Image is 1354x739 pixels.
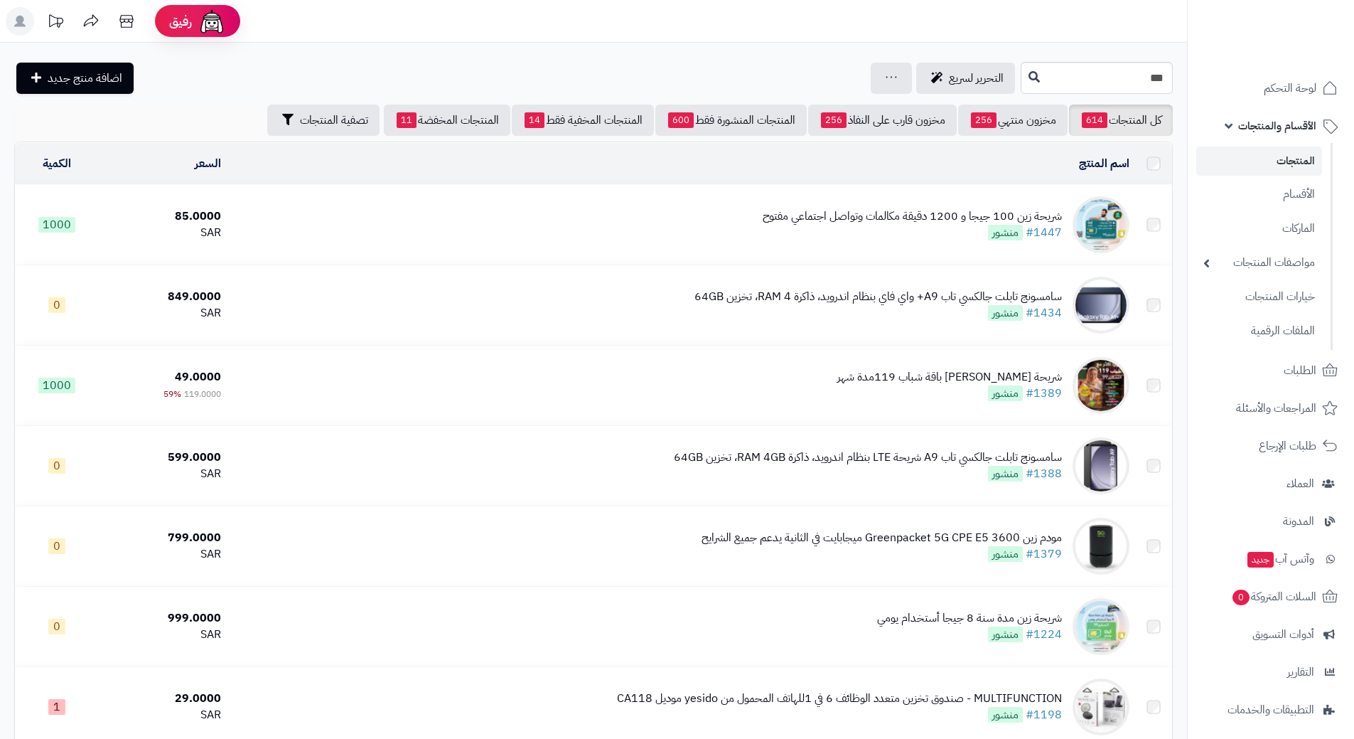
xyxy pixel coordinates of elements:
a: المنتجات [1196,147,1322,176]
img: سامسونج تابلت جالكسي تاب A9+ واي فاي بنظام اندرويد، ذاكرة RAM 4، تخزين 64GB [1073,277,1129,334]
a: التطبيقات والخدمات [1196,693,1345,727]
a: أدوات التسويق [1196,617,1345,652]
span: التحرير لسريع [949,70,1004,87]
div: SAR [104,546,221,563]
a: مخزون منتهي256 [958,105,1068,136]
div: سامسونج تابلت جالكسي تاب A9+ واي فاي بنظام اندرويد، ذاكرة RAM 4، تخزين 64GB [694,289,1062,305]
span: منشور [988,546,1023,562]
a: طلبات الإرجاع [1196,429,1345,463]
span: 119.0000 [184,388,221,400]
div: سامسونج تابلت جالكسي تاب A9 شريحة LTE بنظام اندرويد، ذاكرة RAM 4GB، تخزين 64GB [674,450,1062,466]
a: مخزون قارب على النفاذ256 [808,105,957,136]
a: التقارير [1196,655,1345,689]
div: 999.0000 [104,610,221,627]
span: 0 [48,458,65,474]
a: خيارات المنتجات [1196,282,1322,312]
a: السعر [195,155,221,172]
span: منشور [988,627,1023,642]
a: لوحة التحكم [1196,71,1345,105]
div: مودم زين Greenpacket 5G CPE E5 3600 ميجابايت في الثانية يدعم جميع الشرايح [702,530,1062,546]
span: أدوات التسويق [1252,624,1314,644]
button: تصفية المنتجات [267,105,380,136]
a: تحديثات المنصة [38,7,73,39]
span: 11 [397,112,417,128]
span: المراجعات والأسئلة [1236,398,1316,418]
span: منشور [988,386,1023,401]
div: 849.0000 [104,289,221,305]
a: المنتجات المخفضة11 [384,105,510,136]
span: 1 [48,699,65,715]
div: شريحة [PERSON_NAME] باقة شباب 119مدة شهر [837,369,1062,386]
span: المدونة [1283,511,1314,531]
img: مودم زين Greenpacket 5G CPE E5 3600 ميجابايت في الثانية يدعم جميع الشرايح [1073,518,1129,575]
span: تصفية المنتجات [300,112,368,129]
a: المراجعات والأسئلة [1196,391,1345,425]
a: المنتجات المنشورة فقط600 [655,105,807,136]
div: شريحة زين مدة سنة 8 جيجا أستخدام يومي [877,610,1062,627]
div: شريحة زين 100 جيجا و 1200 دقيقة مكالمات وتواصل اجتماعي مفتوح [763,208,1062,225]
img: MULTIFUNCTION - صندوق تخزين متعدد الوظائف 6 في 1للهاتف المحمول من yesido موديل CA118 [1073,679,1129,735]
img: شريحة زين مدة سنة 8 جيجا أستخدام يومي [1073,598,1129,655]
a: #1447 [1026,224,1062,241]
a: كل المنتجات614 [1069,105,1173,136]
a: السلات المتروكة0 [1196,580,1345,614]
a: الطلبات [1196,353,1345,388]
div: 599.0000 [104,450,221,466]
a: اضافة منتج جديد [16,63,134,94]
span: 0 [48,297,65,313]
span: 49.0000 [175,368,221,386]
span: منشور [988,305,1023,321]
div: SAR [104,466,221,482]
span: 256 [821,112,847,128]
span: منشور [988,225,1023,240]
span: التقارير [1287,662,1314,682]
div: SAR [104,627,221,643]
span: 0 [1232,590,1250,605]
span: 1000 [38,217,75,233]
span: لوحة التحكم [1264,78,1316,98]
div: SAR [104,305,221,321]
img: سامسونج تابلت جالكسي تاب A9 شريحة LTE بنظام اندرويد، ذاكرة RAM 4GB، تخزين 64GB [1073,437,1129,494]
div: SAR [104,225,221,241]
a: الملفات الرقمية [1196,316,1322,346]
span: 0 [48,538,65,554]
a: #1198 [1026,706,1062,723]
span: 1000 [38,378,75,393]
span: الأقسام والمنتجات [1238,116,1316,136]
span: وآتس آب [1246,549,1314,569]
a: #1379 [1026,546,1062,563]
span: 600 [668,112,694,128]
a: المدونة [1196,504,1345,538]
span: 256 [971,112,996,128]
a: اسم المنتج [1079,155,1129,172]
a: #1224 [1026,626,1062,643]
span: 614 [1082,112,1107,128]
span: 0 [48,619,65,634]
a: العملاء [1196,467,1345,501]
img: logo-2.png [1257,36,1340,65]
span: العملاء [1286,474,1314,494]
img: شريحة زين باقة شباب 119مدة شهر [1073,357,1129,414]
div: MULTIFUNCTION - صندوق تخزين متعدد الوظائف 6 في 1للهاتف المحمول من yesido موديل CA118 [617,691,1062,707]
a: مواصفات المنتجات [1196,248,1322,278]
span: 14 [525,112,544,128]
span: الطلبات [1284,361,1316,381]
span: طلبات الإرجاع [1259,436,1316,456]
div: 799.0000 [104,530,221,546]
a: #1388 [1026,465,1062,482]
span: جديد [1247,552,1274,568]
img: ai-face.png [198,7,226,36]
img: شريحة زين 100 جيجا و 1200 دقيقة مكالمات وتواصل اجتماعي مفتوح [1073,196,1129,253]
a: الكمية [43,155,71,172]
a: #1434 [1026,304,1062,321]
span: السلات المتروكة [1231,587,1316,607]
a: الأقسام [1196,179,1322,210]
div: 85.0000 [104,208,221,225]
span: منشور [988,466,1023,482]
span: 59% [163,388,181,400]
div: 29.0000 [104,691,221,707]
span: رفيق [169,13,192,30]
span: التطبيقات والخدمات [1227,700,1314,720]
a: المنتجات المخفية فقط14 [512,105,654,136]
span: منشور [988,707,1023,723]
